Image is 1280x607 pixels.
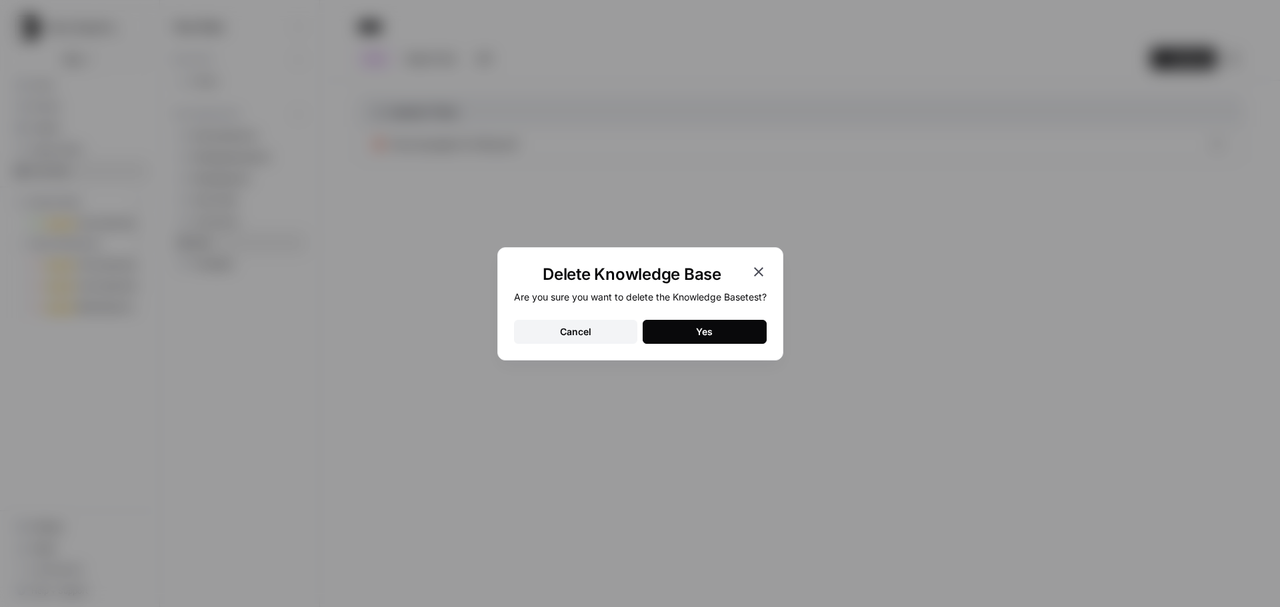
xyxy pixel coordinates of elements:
div: Yes [696,325,713,338]
button: Yes [643,320,767,344]
div: Cancel [560,325,591,338]
button: Cancel [514,320,638,344]
div: Are you sure you want to delete the Knowledge Base test ? [514,291,767,304]
h1: Delete Knowledge Base [514,264,751,285]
